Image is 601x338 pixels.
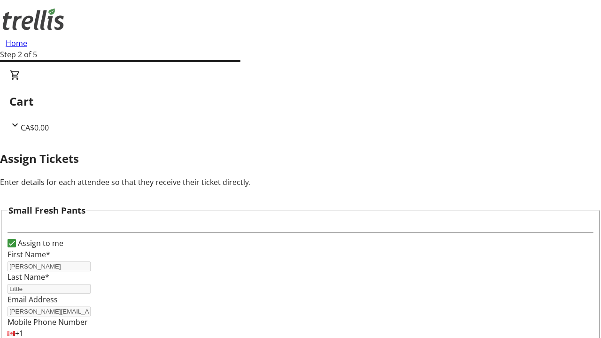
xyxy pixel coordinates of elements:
[21,123,49,133] span: CA$0.00
[9,69,592,133] div: CartCA$0.00
[16,238,63,249] label: Assign to me
[8,272,49,282] label: Last Name*
[8,317,88,327] label: Mobile Phone Number
[8,204,85,217] h3: Small Fresh Pants
[9,93,592,110] h2: Cart
[8,249,50,260] label: First Name*
[8,294,58,305] label: Email Address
